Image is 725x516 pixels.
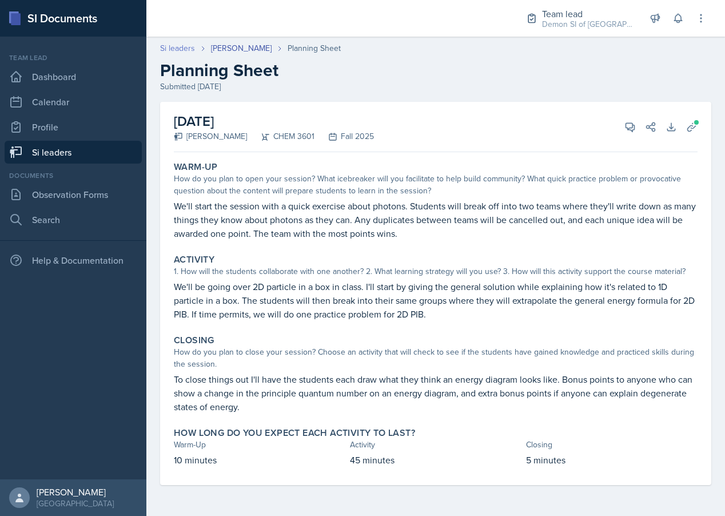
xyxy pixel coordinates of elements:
div: Closing [526,439,698,451]
div: How do you plan to close your session? Choose an activity that will check to see if the students ... [174,346,698,370]
label: How long do you expect each activity to last? [174,427,415,439]
a: Si leaders [160,42,195,54]
p: To close things out I'll have the students each draw what they think an energy diagram looks like... [174,372,698,414]
p: 45 minutes [350,453,521,467]
div: Activity [350,439,521,451]
div: 1. How will the students collaborate with one another? 2. What learning strategy will you use? 3.... [174,265,698,277]
label: Activity [174,254,214,265]
label: Warm-Up [174,161,218,173]
p: We'll be going over 2D particle in a box in class. I'll start by giving the general solution whil... [174,280,698,321]
div: Team lead [542,7,634,21]
div: Documents [5,170,142,181]
a: Observation Forms [5,183,142,206]
a: Search [5,208,142,231]
div: [PERSON_NAME] [37,486,114,498]
p: 10 minutes [174,453,345,467]
div: How do you plan to open your session? What icebreaker will you facilitate to help build community... [174,173,698,197]
h2: [DATE] [174,111,374,132]
div: Team lead [5,53,142,63]
div: Fall 2025 [314,130,374,142]
div: [GEOGRAPHIC_DATA] [37,498,114,509]
h2: Planning Sheet [160,60,711,81]
div: Help & Documentation [5,249,142,272]
div: CHEM 3601 [247,130,314,142]
a: Profile [5,116,142,138]
a: Dashboard [5,65,142,88]
div: Demon SI of [GEOGRAPHIC_DATA] / Fall 2025 [542,18,634,30]
a: Si leaders [5,141,142,164]
div: [PERSON_NAME] [174,130,247,142]
a: [PERSON_NAME] [211,42,272,54]
div: Submitted [DATE] [160,81,711,93]
label: Closing [174,335,214,346]
p: We'll start the session with a quick exercise about photons. Students will break off into two tea... [174,199,698,240]
p: 5 minutes [526,453,698,467]
div: Planning Sheet [288,42,341,54]
div: Warm-Up [174,439,345,451]
a: Calendar [5,90,142,113]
